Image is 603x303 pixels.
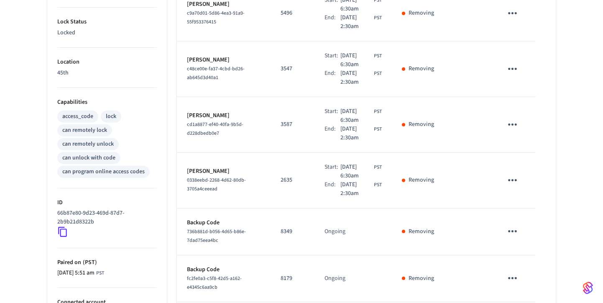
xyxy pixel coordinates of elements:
span: c48ce00e-fa37-4cbd-bd26-ab645d3d40a1 [187,65,245,81]
div: lock [106,112,116,121]
div: can unlock with code [62,154,115,162]
span: [DATE] 2:30am [340,69,372,87]
p: [PERSON_NAME] [187,167,261,176]
div: Asia/Manila [340,107,381,125]
p: [PERSON_NAME] [187,111,261,120]
p: 2635 [281,176,304,185]
div: Start: [324,51,340,69]
span: PST [96,270,104,277]
span: [DATE] 6:30am [340,163,372,180]
p: 3587 [281,120,304,129]
span: [DATE] 6:30am [340,107,372,125]
p: Location [57,58,157,67]
span: cd1a8877-ef40-40fa-9b5d-d228dbedb0e7 [187,121,243,137]
p: 5496 [281,9,304,18]
div: Asia/Manila [340,125,381,142]
span: [DATE] 2:30am [340,125,372,142]
span: [DATE] 6:30am [340,51,372,69]
span: PST [374,108,382,116]
p: Backup Code [187,265,261,274]
p: Removing [409,9,434,18]
td: Ongoing [314,208,391,255]
span: [DATE] 5:51 am [57,269,95,277]
div: Asia/Manila [57,269,104,277]
p: Capabilities [57,98,157,107]
p: 8179 [281,274,304,283]
p: 66b87e80-9d23-469d-87d7-2b9b21d8322b [57,209,153,226]
div: End: [324,13,340,31]
p: Locked [57,28,157,37]
div: can program online access codes [62,167,145,176]
div: can remotely lock [62,126,107,135]
span: PST [374,52,382,60]
p: 8349 [281,227,304,236]
p: Removing [409,64,434,73]
span: PST [374,164,382,171]
p: Removing [409,120,434,129]
div: End: [324,180,340,198]
div: End: [324,125,340,142]
p: Backup Code [187,218,261,227]
div: Asia/Manila [340,163,381,180]
span: PST [374,70,382,77]
p: Removing [409,176,434,185]
div: Asia/Manila [340,51,381,69]
td: Ongoing [314,255,391,302]
span: fc2fe0a3-c5f8-42d5-a162-e4345c6aa9cb [187,275,242,291]
p: ID [57,198,157,207]
span: 736b881d-b056-4d65-b86e-7dad75eea4bc [187,228,246,244]
p: [PERSON_NAME] [187,56,261,64]
div: Asia/Manila [340,69,381,87]
p: 3547 [281,64,304,73]
div: access_code [62,112,93,121]
span: [DATE] 2:30am [340,13,372,31]
div: Asia/Manila [340,13,381,31]
span: PST [374,126,382,133]
div: End: [324,69,340,87]
p: Removing [409,227,434,236]
span: ( PST ) [81,258,97,267]
span: PST [374,181,382,189]
span: 0338eebd-2268-4d62-80db-3705a4ceeead [187,177,246,193]
div: Start: [324,163,340,180]
p: Lock Status [57,18,157,26]
div: can remotely unlock [62,140,114,149]
span: c9a70d01-5d86-4ea3-91a9-55f953376415 [187,10,245,26]
span: PST [374,14,382,22]
span: [DATE] 2:30am [340,180,372,198]
div: Start: [324,107,340,125]
img: SeamLogoGradient.69752ec5.svg [583,281,593,295]
p: Paired on [57,258,157,267]
p: 45th [57,69,157,77]
p: Removing [409,274,434,283]
div: Asia/Manila [340,180,381,198]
